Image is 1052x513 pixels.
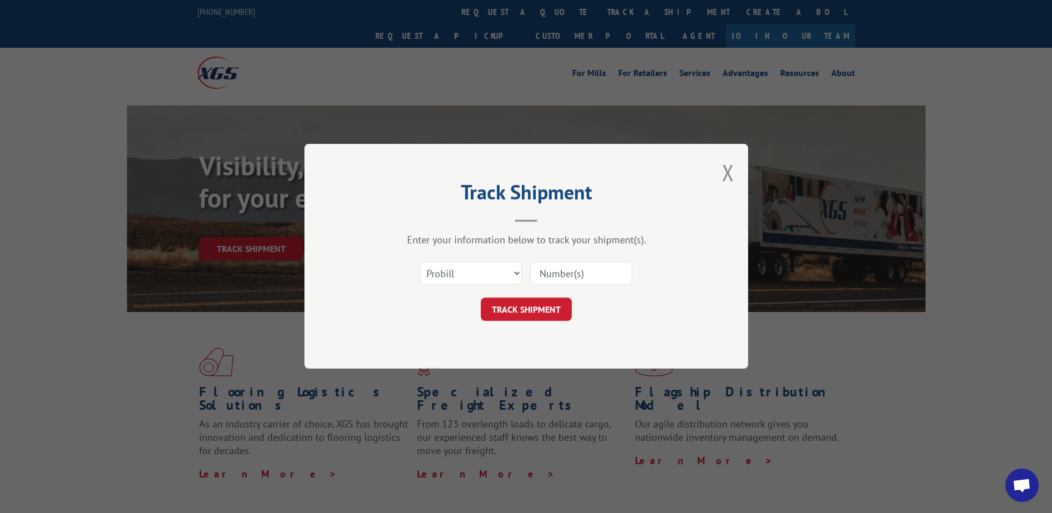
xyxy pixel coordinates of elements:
button: TRACK SHIPMENT [481,298,572,321]
div: Enter your information below to track your shipment(s). [360,234,693,247]
div: Open chat [1005,469,1039,502]
button: Close modal [722,158,734,187]
h2: Track Shipment [360,184,693,205]
input: Number(s) [530,262,632,285]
